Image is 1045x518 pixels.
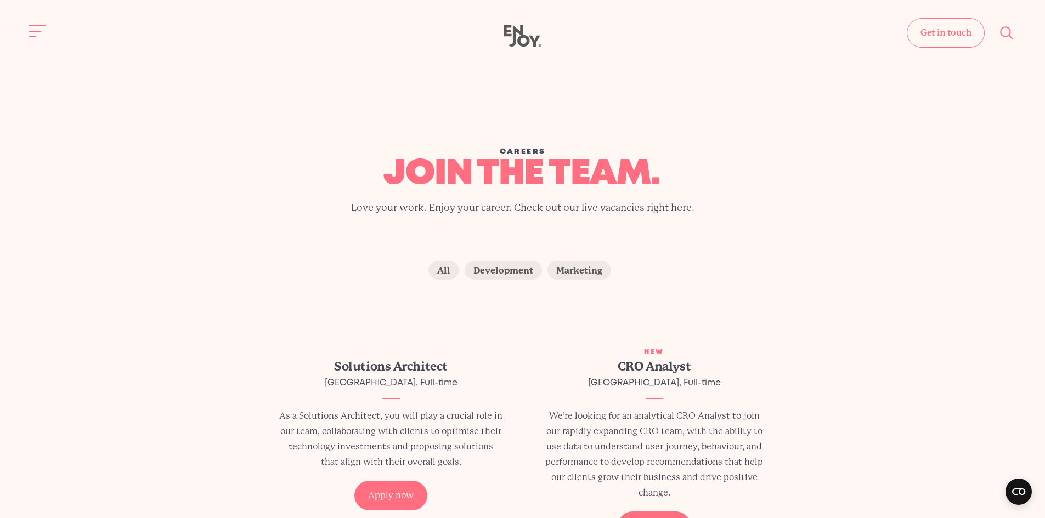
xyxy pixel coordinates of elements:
p: As a Solutions Architect, you will play a crucial role in our team, collaborating with clients to... [279,408,503,470]
label: All [428,261,459,280]
button: Site search [996,21,1019,44]
button: Site navigation [26,20,49,43]
label: Development [465,261,542,280]
button: Open CMP widget [1006,479,1032,505]
p: We’re looking for an analytical CRO Analyst to join our rapidly expanding CRO team, with the abil... [543,408,766,500]
div: New [523,347,786,358]
div: [GEOGRAPHIC_DATA], Full-time [279,375,503,391]
span: join the team. [383,158,659,190]
div: [GEOGRAPHIC_DATA], Full-time [543,375,766,391]
div: Apply now [354,481,427,510]
p: Love your work. Enjoy your career. Check out our live vacancies right here. [291,201,754,215]
label: Marketing [547,261,611,280]
h2: CRO Analyst [543,358,766,375]
div: Careers [291,146,754,158]
h2: Solutions Architect [279,358,503,375]
a: Get in touch [907,18,985,48]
